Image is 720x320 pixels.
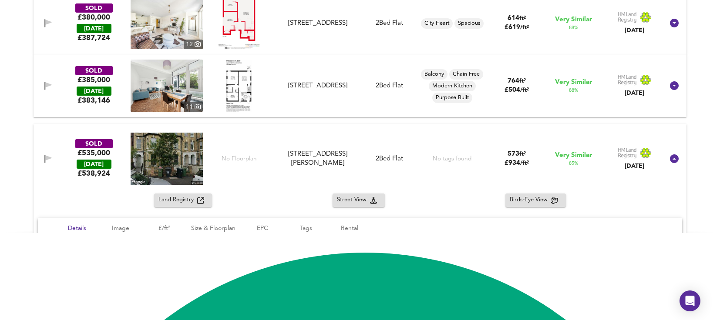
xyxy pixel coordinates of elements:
span: Details [61,223,94,234]
span: No Floorplan [222,155,257,163]
div: SOLD£385,000 [DATE]£383,146property thumbnail 11 Floorplan[STREET_ADDRESS]2Bed FlatBalconyChain F... [34,54,686,117]
div: £380,000 [77,13,110,22]
span: Very Similar [555,78,592,87]
div: [STREET_ADDRESS][PERSON_NAME] [279,150,357,168]
span: £ 387,724 [77,33,110,43]
div: £385,000 [77,75,110,85]
button: Birds-Eye View [505,193,566,207]
img: Land Registry [618,12,652,23]
div: [DATE] [618,162,652,170]
div: 2 Bed Flat [376,81,403,90]
span: Birds-Eye View [510,195,551,205]
svg: Show Details [669,80,680,91]
span: / ft² [520,87,529,93]
div: [DATE] [77,160,111,169]
div: Flat 1, 34a Westow Street, SE19 3AH [275,19,360,28]
button: Street View [333,193,385,207]
div: Open Intercom Messenger [680,290,700,311]
div: [DATE] [77,87,111,96]
div: SOLD£535,000 [DATE]£538,924No Floorplan[STREET_ADDRESS][PERSON_NAME]2Bed FlatNo tags found573ft²£... [34,124,686,193]
div: City Heart [421,18,453,29]
span: Image [104,223,137,234]
span: Tags [289,223,323,234]
span: £/ft² [148,223,181,234]
div: No tags found [433,155,471,163]
span: EPC [246,223,279,234]
span: £ 538,924 [77,169,110,178]
div: [DATE] [618,26,652,35]
div: Purpose Built [432,93,472,103]
span: Spacious [454,20,484,27]
span: Very Similar [555,151,592,160]
span: Land Registry [158,195,197,205]
span: 88 % [569,87,578,94]
span: 88 % [569,24,578,31]
div: Chain Free [449,69,483,80]
div: 11 [184,102,203,112]
svg: Show Details [669,153,680,164]
span: £ 504 [505,87,529,93]
div: SOLD [75,3,113,13]
div: [DATE] [618,89,652,97]
div: 2 Bed Flat [376,154,403,163]
span: / ft² [520,160,529,166]
span: 573 [508,151,519,157]
span: ft² [519,78,526,84]
span: Purpose Built [432,94,472,102]
div: [STREET_ADDRESS] [279,81,357,90]
div: [DATE] [77,24,111,33]
div: SOLD [75,139,113,148]
span: Modern Kitchen [429,82,476,90]
img: Floorplan [226,60,252,112]
span: Size & Floorplan [191,223,236,234]
img: property thumbnail [131,60,203,112]
span: / ft² [520,25,529,30]
div: Modern Kitchen [429,81,476,91]
span: ft² [519,151,526,157]
div: 2 Bed Flat [376,19,403,28]
span: £ 934 [505,160,529,167]
img: streetview [131,133,203,185]
img: Land Registry [618,74,652,86]
span: Street View [337,195,370,205]
span: £ 619 [505,24,529,31]
img: Land Registry [618,147,652,159]
div: [STREET_ADDRESS] [279,19,357,28]
span: 764 [508,78,519,84]
span: City Heart [421,20,453,27]
div: 12 [184,40,203,49]
div: Spacious [454,18,484,29]
span: 85 % [569,160,578,167]
span: Very Similar [555,15,592,24]
div: £535,000 [77,148,110,158]
span: ft² [519,16,526,21]
span: Balcony [421,70,447,78]
div: SOLD [75,66,113,75]
a: property thumbnail 11 [131,60,203,112]
span: Chain Free [449,70,483,78]
div: Balcony [421,69,447,80]
svg: Show Details [669,18,680,28]
span: Rental [333,223,366,234]
span: £ 383,146 [77,96,110,105]
span: 614 [508,15,519,22]
button: Land Registry [154,193,212,207]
